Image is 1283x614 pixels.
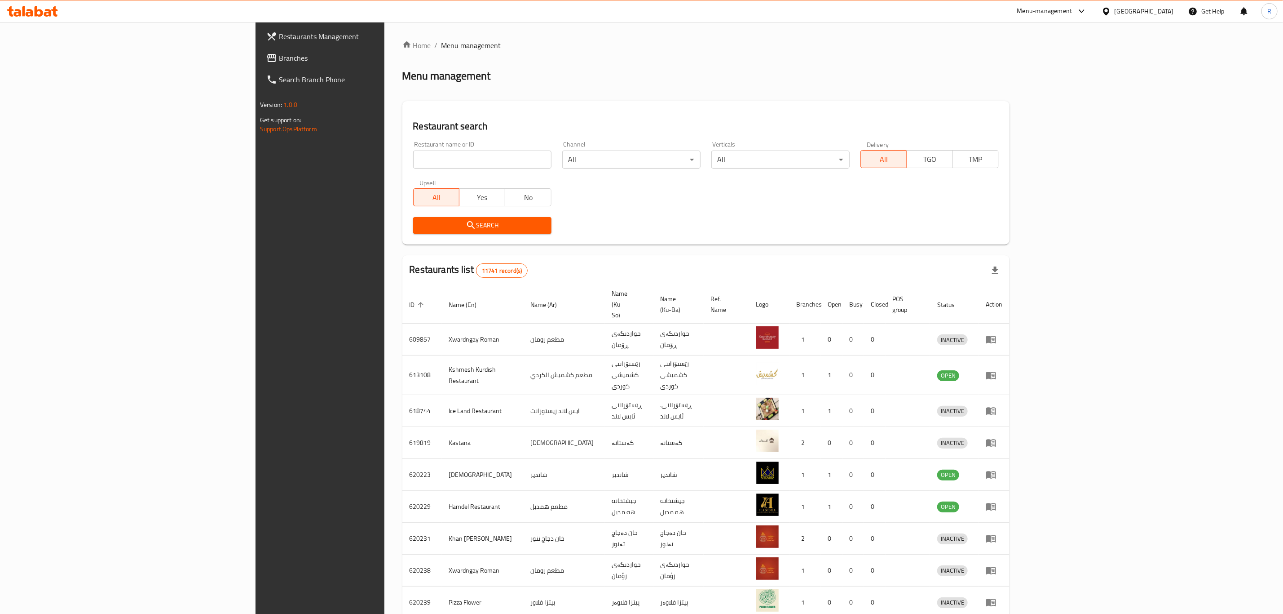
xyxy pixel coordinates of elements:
[523,356,604,395] td: مطعم كشميش الكردي
[523,395,604,427] td: ايس لاند ريستورانت
[442,324,523,356] td: Xwardngay Roman
[937,470,959,480] span: OPEN
[442,356,523,395] td: Kshmesh Kurdish Restaurant
[842,427,864,459] td: 0
[413,217,551,234] button: Search
[937,370,959,381] span: OPEN
[789,491,821,523] td: 1
[789,356,821,395] td: 1
[523,555,604,587] td: مطعم رومان
[821,555,842,587] td: 0
[789,427,821,459] td: 2
[402,69,491,83] h2: Menu management
[260,123,317,135] a: Support.OpsPlatform
[937,438,968,448] span: INACTIVE
[842,491,864,523] td: 0
[604,523,653,555] td: خان دەجاج تەنور
[711,151,850,169] div: All
[864,153,903,166] span: All
[442,555,523,587] td: Xwardngay Roman
[910,153,949,166] span: TGO
[756,326,779,349] img: Xwardngay Roman
[505,188,551,206] button: No
[653,491,704,523] td: جيشتخانه هه مديل
[789,523,821,555] td: 2
[442,491,523,523] td: Hamdel Restaurant
[864,324,886,356] td: 0
[756,525,779,548] img: Khan Dejaj Tanoor
[756,362,779,385] img: Kshmesh Kurdish Restaurant
[604,427,653,459] td: کەستانە
[1115,6,1174,16] div: [GEOGRAPHIC_DATA]
[986,334,1002,345] div: Menu
[459,188,505,206] button: Yes
[417,191,456,204] span: All
[842,285,864,324] th: Busy
[864,427,886,459] td: 0
[653,356,704,395] td: رێستۆرانتی کشمیشى كوردى
[259,26,470,47] a: Restaurants Management
[842,324,864,356] td: 0
[711,294,738,315] span: Ref. Name
[979,285,1010,324] th: Action
[604,459,653,491] td: شانديز
[756,557,779,580] img: Xwardngay Roman
[413,120,999,133] h2: Restaurant search
[756,398,779,420] img: Ice Land Restaurant
[756,494,779,516] img: Hamdel Restaurant
[661,294,693,315] span: Name (Ku-Ba)
[986,405,1002,416] div: Menu
[449,299,489,310] span: Name (En)
[984,260,1006,281] div: Export file
[937,502,959,512] span: OPEN
[986,501,1002,512] div: Menu
[442,459,523,491] td: [DEMOGRAPHIC_DATA]
[259,47,470,69] a: Branches
[864,356,886,395] td: 0
[604,356,653,395] td: رێستۆرانتی کشمیشى كوردى
[523,523,604,555] td: خان دجاج تنور
[937,597,968,608] span: INACTIVE
[937,334,968,345] div: INACTIVE
[756,430,779,452] img: Kastana
[653,324,704,356] td: خواردنگەی ڕۆمان
[279,74,463,85] span: Search Branch Phone
[653,427,704,459] td: کەستانە
[937,406,968,416] span: INACTIVE
[463,191,502,204] span: Yes
[986,370,1002,381] div: Menu
[986,597,1002,608] div: Menu
[476,267,527,275] span: 11741 record(s)
[937,299,966,310] span: Status
[860,150,907,168] button: All
[1017,6,1072,17] div: Menu-management
[821,459,842,491] td: 1
[604,555,653,587] td: خواردنگەی رؤمان
[419,179,436,186] label: Upsell
[864,555,886,587] td: 0
[420,220,544,231] span: Search
[442,395,523,427] td: Ice Land Restaurant
[604,395,653,427] td: ڕێستۆرانتی ئایس لاند
[441,40,501,51] span: Menu management
[442,427,523,459] td: Kastana
[562,151,701,169] div: All
[986,565,1002,576] div: Menu
[864,395,886,427] td: 0
[821,395,842,427] td: 1
[842,555,864,587] td: 0
[402,40,1010,51] nav: breadcrumb
[523,491,604,523] td: مطعم همديل
[789,459,821,491] td: 1
[756,589,779,612] img: Pizza Flower
[279,31,463,42] span: Restaurants Management
[937,370,959,381] div: OPEN
[509,191,547,204] span: No
[413,188,459,206] button: All
[523,427,604,459] td: [DEMOGRAPHIC_DATA]
[604,324,653,356] td: خواردنگەی ڕۆمان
